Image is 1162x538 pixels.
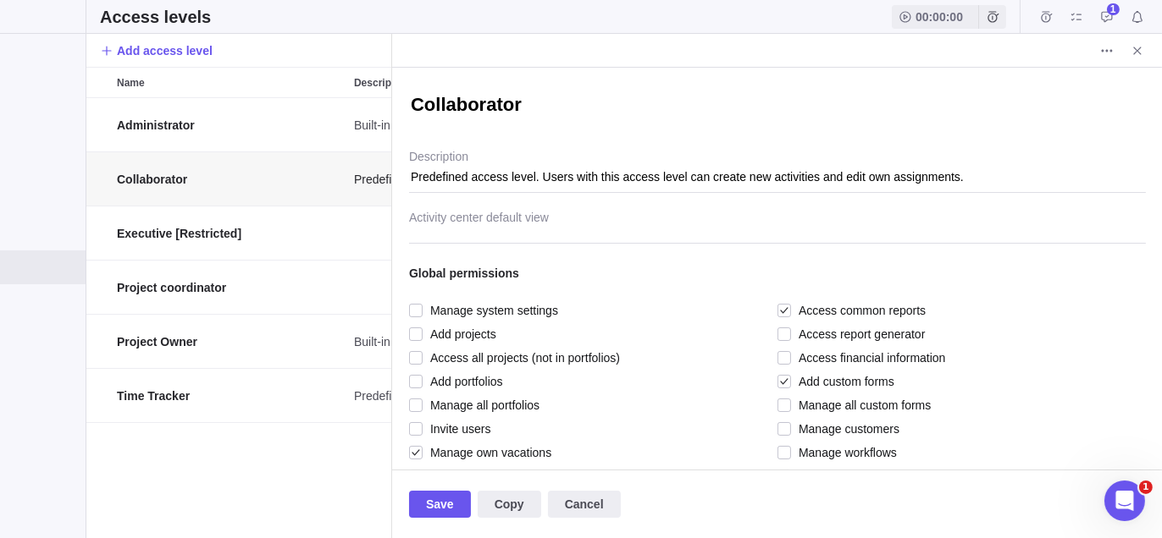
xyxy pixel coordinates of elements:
[423,417,491,441] span: Invite users
[426,494,454,514] span: Save
[777,299,1137,322] div: Access common reports
[777,322,1137,346] div: Access report generator
[117,225,241,242] span: Executive [Restricted]
[110,152,347,206] div: Collaborator
[110,261,347,314] div: Project coordinator
[347,315,855,368] div: Built-in access level. Users with this access level can create new projects with full access to t...
[354,74,410,91] span: Description
[110,68,347,97] div: Name
[110,315,347,368] div: Project Owner
[423,370,503,393] span: Add portfolios
[777,464,1137,488] div: Manage job roles
[791,322,925,346] span: Access report generator
[347,206,855,261] div: Description
[110,152,347,206] div: Name
[110,261,347,315] div: Name
[409,92,1146,120] textarea: Collaborator
[1126,5,1149,29] span: Notifications
[791,393,931,417] span: Manage all custom forms
[423,441,551,464] span: Manage own vacations
[110,369,347,422] div: Time Tracker
[347,315,855,369] div: Description
[1065,13,1088,26] a: My assignments
[347,98,855,151] div: Built-in access level. Users with this access level have full access to all projects and system s...
[1095,13,1119,26] a: Approval requests
[1126,13,1149,26] a: Notifications
[791,464,889,488] span: Manage job roles
[117,171,187,188] span: Collaborator
[777,441,1137,464] div: Manage workflows
[409,441,769,464] div: Manage own vacations
[110,315,347,369] div: Name
[495,494,524,514] span: Copy
[409,244,1146,299] div: Global permissions
[409,370,769,393] div: Add portfolios
[1095,39,1119,63] span: More actions
[423,393,539,417] span: Manage all portfolios
[117,42,213,59] span: Add access level
[409,491,471,518] span: Save
[423,322,496,346] span: Add projects
[478,491,541,518] span: Copy
[347,369,855,423] div: Description
[791,346,946,370] span: Access financial information
[777,370,1137,393] div: Add custom forms
[354,387,855,404] span: Predefined access level. Users with this access level can access/view own activities and edit own...
[916,8,963,25] span: 00:00:00
[347,98,855,152] div: Description
[117,333,197,350] span: Project Owner
[777,393,1137,417] div: Manage all custom forms
[347,152,855,206] div: Description
[791,417,899,441] span: Manage customers
[1034,5,1058,29] span: Time logs
[423,464,595,488] span: Manage other people vacations
[347,152,855,206] div: Predefined access level. Users with this access level can create new activities and edit own assi...
[117,74,145,91] span: Name
[110,369,347,423] div: Name
[791,370,894,393] span: Add custom forms
[423,299,558,322] span: Manage system settings
[423,346,620,370] span: Access all projects (not in portfolios)
[100,5,211,29] h2: Access levels
[1104,480,1145,521] iframe: Intercom live chat
[979,5,1006,29] span: Add time entry
[777,417,1137,441] div: Manage customers
[409,417,769,441] div: Invite users
[409,464,769,488] div: Manage other people vacations
[409,393,769,417] div: Manage all portfolios
[100,39,213,63] span: Add access level
[354,171,855,188] span: Predefined access level. Users with this access level can create new activities and edit own assi...
[1126,39,1149,63] span: Close
[1095,5,1119,29] span: Approval requests
[354,333,855,350] span: Built-in access level. Users with this access level can create new projects with full access to t...
[791,441,897,464] span: Manage workflows
[777,346,1137,370] div: Access financial information
[1034,13,1058,26] a: Time logs
[892,5,978,29] span: 00:00:00
[110,206,347,261] div: Name
[409,150,1146,193] textarea: Description
[1065,5,1088,29] span: My assignments
[110,98,347,152] div: Name
[117,279,226,296] span: Project coordinator
[548,491,621,518] span: Cancel
[347,369,855,422] div: Predefined access level. Users with this access level can access/view own activities and edit own...
[110,98,347,151] div: Administrator
[791,299,926,322] span: Access common reports
[409,346,769,370] div: Access all projects (not in portfolios)
[117,387,190,404] span: Time Tracker
[409,322,769,346] div: Add projects
[347,261,855,315] div: Description
[409,299,769,322] div: Manage system settings
[110,206,347,260] div: Executive [Restricted]
[354,117,855,134] span: Built-in access level. Users with this access level have full access to all projects and system s...
[117,117,195,134] span: Administrator
[1139,480,1153,494] span: 1
[565,494,604,514] span: Cancel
